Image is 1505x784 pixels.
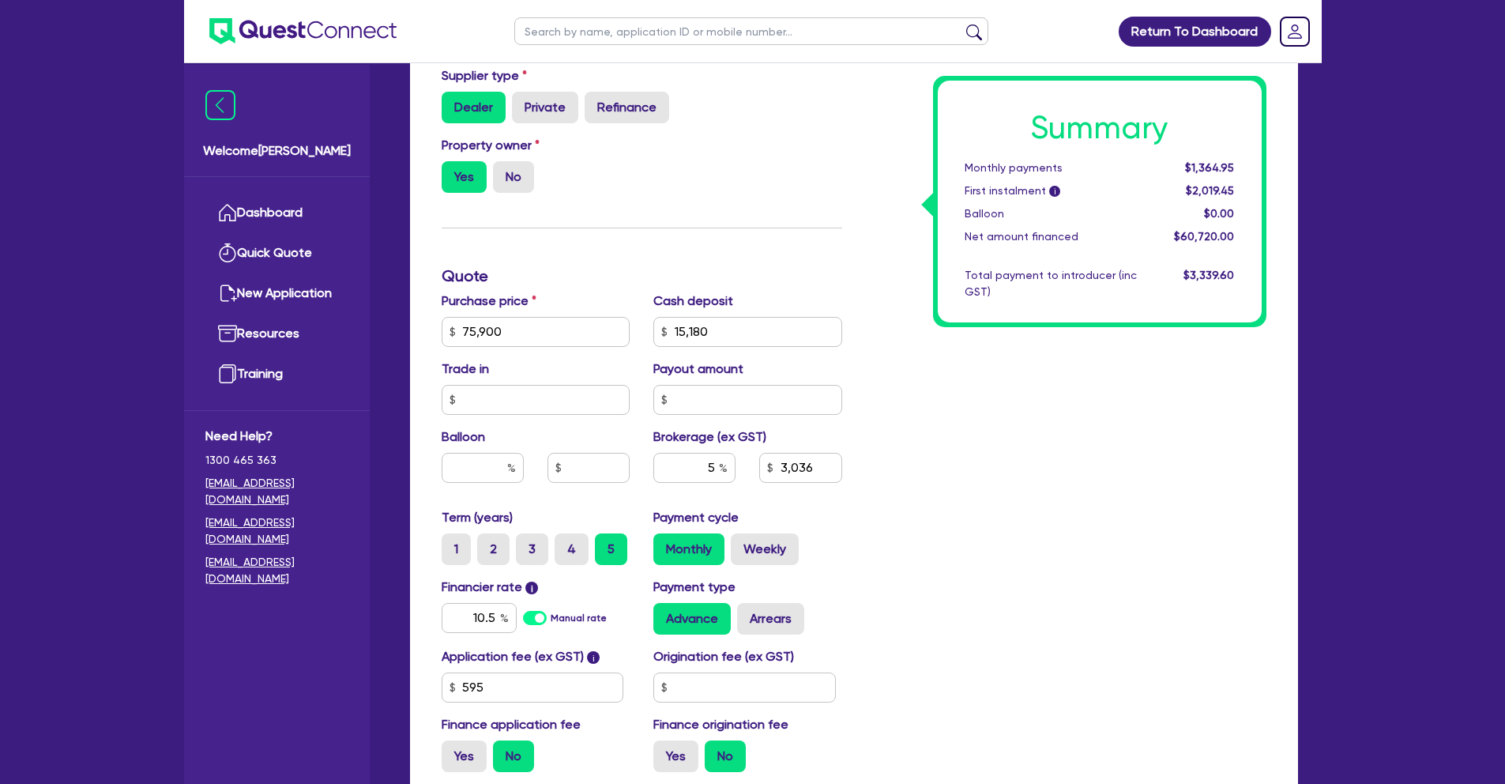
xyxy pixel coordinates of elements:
label: Dealer [442,92,506,123]
span: $0.00 [1204,207,1234,220]
img: resources [218,324,237,343]
label: 5 [595,533,627,565]
a: Dashboard [205,193,348,233]
label: Advance [653,603,731,635]
a: [EMAIL_ADDRESS][DOMAIN_NAME] [205,514,348,548]
label: No [705,741,746,772]
label: Finance origination fee [653,715,788,734]
label: Finance application fee [442,715,581,734]
label: Payment type [653,578,736,597]
span: $2,019.45 [1186,184,1234,197]
label: Purchase price [442,292,536,311]
label: Brokerage (ex GST) [653,428,766,447]
label: Supplier type [442,66,527,85]
h3: Quote [442,266,842,285]
label: Yes [653,741,698,772]
span: $60,720.00 [1174,230,1234,243]
h1: Summary [965,109,1235,147]
label: No [493,741,534,772]
label: Yes [442,741,487,772]
span: 1300 465 363 [205,452,348,469]
a: New Application [205,273,348,314]
img: icon-menu-close [205,90,235,120]
label: Yes [442,161,487,193]
label: Payment cycle [653,508,739,527]
label: Property owner [442,136,540,155]
a: Training [205,354,348,394]
label: Refinance [585,92,669,123]
label: Weekly [731,533,799,565]
span: i [1049,187,1060,198]
label: Manual rate [551,611,607,625]
a: Dropdown toggle [1274,11,1315,52]
label: Private [512,92,578,123]
input: Search by name, application ID or mobile number... [514,17,988,45]
div: Monthly payments [953,160,1149,176]
span: Welcome [PERSON_NAME] [203,141,351,160]
div: Total payment to introducer (inc GST) [953,267,1149,300]
label: Monthly [653,533,724,565]
label: Cash deposit [653,292,733,311]
label: 2 [477,533,510,565]
label: Arrears [737,603,804,635]
a: [EMAIL_ADDRESS][DOMAIN_NAME] [205,554,348,587]
img: quick-quote [218,243,237,262]
img: new-application [218,284,237,303]
label: 1 [442,533,471,565]
label: Term (years) [442,508,513,527]
a: Quick Quote [205,233,348,273]
label: Origination fee (ex GST) [653,647,794,666]
span: $1,364.95 [1185,161,1234,174]
span: $3,339.60 [1183,269,1234,281]
label: Application fee (ex GST) [442,647,584,666]
img: quest-connect-logo-blue [209,18,397,44]
span: Need Help? [205,427,348,446]
label: No [493,161,534,193]
a: Return To Dashboard [1119,17,1271,47]
span: i [525,582,538,594]
label: Balloon [442,428,485,447]
div: Balloon [953,205,1149,222]
label: 3 [516,533,548,565]
img: training [218,364,237,383]
label: Trade in [442,360,489,379]
span: i [587,651,600,664]
div: Net amount financed [953,228,1149,245]
label: Payout amount [653,360,743,379]
a: [EMAIL_ADDRESS][DOMAIN_NAME] [205,475,348,508]
label: 4 [555,533,589,565]
label: Financier rate [442,578,539,597]
a: Resources [205,314,348,354]
div: First instalment [953,183,1149,199]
